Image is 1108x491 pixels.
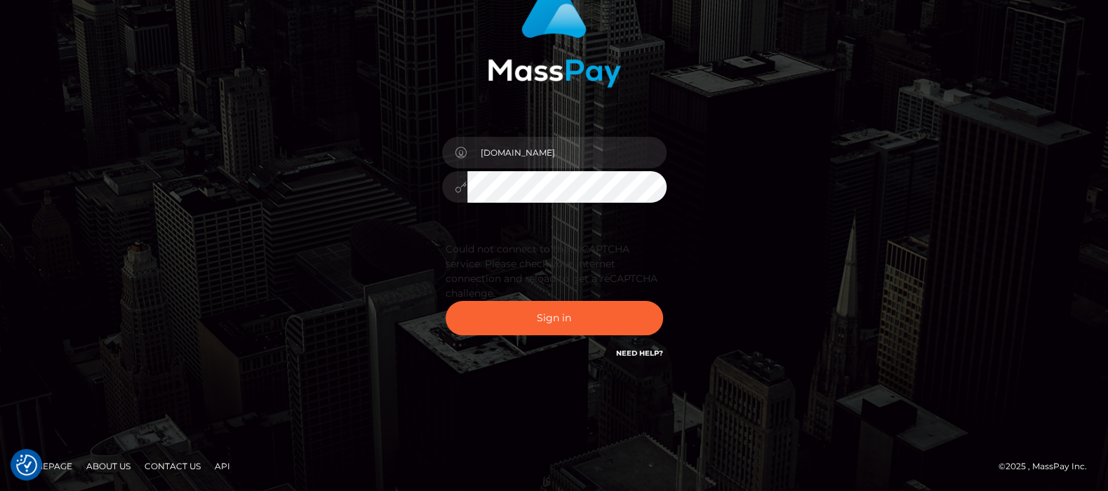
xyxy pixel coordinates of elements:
a: Need Help? [616,349,663,358]
button: Consent Preferences [16,455,37,476]
a: Contact Us [139,455,206,477]
img: Revisit consent button [16,455,37,476]
button: Sign in [446,301,663,335]
a: Homepage [15,455,78,477]
a: API [209,455,236,477]
input: Username... [467,137,667,168]
div: © 2025 , MassPay Inc. [999,459,1097,474]
a: About Us [81,455,136,477]
div: Could not connect to the reCAPTCHA service. Please check your internet connection and reload to g... [446,242,663,301]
